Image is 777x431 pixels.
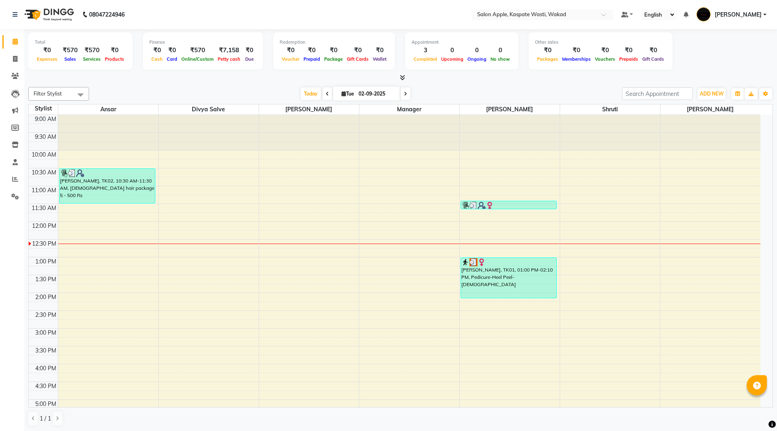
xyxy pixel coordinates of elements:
span: Packages [535,56,560,62]
div: 3:30 PM [34,346,58,355]
div: ₹570 [81,46,103,55]
div: 2:30 PM [34,311,58,319]
button: ADD NEW [698,88,726,100]
div: 2:00 PM [34,293,58,301]
span: Completed [412,56,439,62]
div: Redemption [280,39,388,46]
div: ₹0 [617,46,640,55]
span: Tue [340,91,356,97]
div: ₹0 [165,46,179,55]
div: 0 [439,46,465,55]
div: 12:30 PM [30,240,58,248]
div: 11:00 AM [30,186,58,195]
span: Upcoming [439,56,465,62]
span: [PERSON_NAME] [660,104,761,115]
div: 3 [412,46,439,55]
img: Kamlesh Nikam [696,7,711,21]
div: 0 [465,46,488,55]
span: Expenses [35,56,59,62]
div: ₹0 [593,46,617,55]
div: ₹0 [371,46,388,55]
div: Other sales [535,39,666,46]
span: Sales [62,56,78,62]
div: ₹0 [322,46,345,55]
div: ₹0 [149,46,165,55]
span: Memberships [560,56,593,62]
div: 4:00 PM [34,364,58,373]
div: Total [35,39,126,46]
span: Voucher [280,56,301,62]
div: ₹0 [301,46,322,55]
span: Card [165,56,179,62]
div: ₹0 [345,46,371,55]
div: ₹570 [179,46,216,55]
div: ₹0 [640,46,666,55]
div: Appointment [412,39,512,46]
span: Shruti [560,104,660,115]
span: ADD NEW [700,91,724,97]
span: Online/Custom [179,56,216,62]
span: Today [301,87,321,100]
div: ₹0 [560,46,593,55]
span: 1 / 1 [40,414,51,423]
input: 2025-09-02 [356,88,397,100]
div: 10:00 AM [30,151,58,159]
span: [PERSON_NAME] [259,104,359,115]
input: Search Appointment [622,87,693,100]
span: [PERSON_NAME] [460,104,560,115]
div: 4:30 PM [34,382,58,391]
div: Finance [149,39,257,46]
span: Filter Stylist [34,90,62,97]
div: 9:00 AM [33,115,58,123]
span: [PERSON_NAME] [715,11,762,19]
div: 12:00 PM [30,222,58,230]
div: ₹0 [535,46,560,55]
div: 5:00 PM [34,400,58,408]
span: Package [322,56,345,62]
div: ₹0 [35,46,59,55]
div: ₹0 [103,46,126,55]
div: [PERSON_NAME] c, TK03, 11:25 AM-11:40 AM, Threading-Eyebrows-[DEMOGRAPHIC_DATA] [461,201,557,209]
div: 0 [488,46,512,55]
span: Gift Cards [345,56,371,62]
div: 11:30 AM [30,204,58,212]
span: Ongoing [465,56,488,62]
span: Ansar [58,104,158,115]
span: Petty cash [216,56,242,62]
span: Products [103,56,126,62]
span: Divya salve [159,104,259,115]
b: 08047224946 [89,3,125,26]
div: ₹0 [242,46,257,55]
span: Vouchers [593,56,617,62]
span: No show [488,56,512,62]
div: 10:30 AM [30,168,58,177]
span: Manager [359,104,459,115]
div: ₹7,158 [216,46,242,55]
span: Wallet [371,56,388,62]
span: Gift Cards [640,56,666,62]
div: 9:30 AM [33,133,58,141]
div: 1:30 PM [34,275,58,284]
div: ₹0 [280,46,301,55]
div: 1:00 PM [34,257,58,266]
div: [PERSON_NAME], TK02, 10:30 AM-11:30 AM, [DEMOGRAPHIC_DATA] hair package 5 - 500 Rs [59,169,155,203]
span: Due [243,56,256,62]
div: ₹570 [59,46,81,55]
span: Prepaids [617,56,640,62]
span: Services [81,56,103,62]
div: 3:00 PM [34,329,58,337]
span: Prepaid [301,56,322,62]
img: logo [21,3,76,26]
span: Cash [149,56,165,62]
div: Stylist [29,104,58,113]
div: [PERSON_NAME], TK01, 01:00 PM-02:10 PM, Pedicure-Heel Peel-[DEMOGRAPHIC_DATA] [461,258,557,298]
